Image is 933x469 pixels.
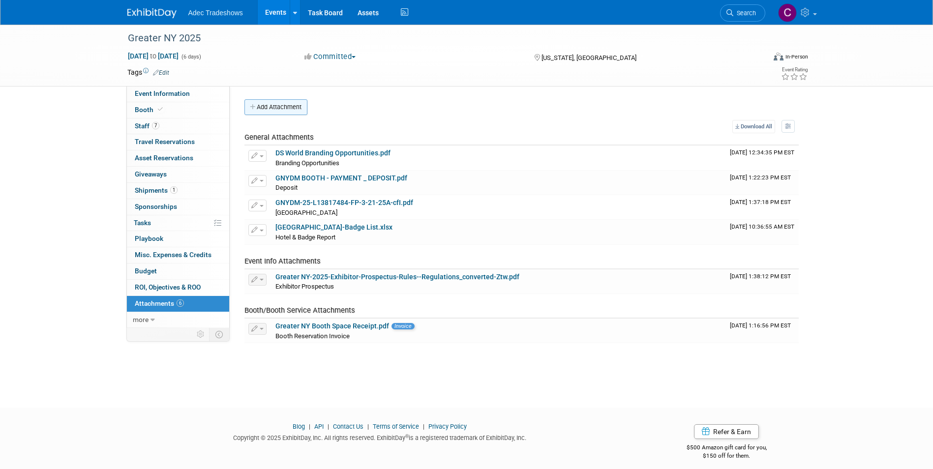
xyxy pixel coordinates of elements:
[127,264,229,279] a: Budget
[135,154,193,162] span: Asset Reservations
[730,322,791,329] span: Upload Timestamp
[293,423,305,430] a: Blog
[275,332,350,340] span: Booth Reservation Invoice
[135,138,195,146] span: Travel Reservations
[726,171,799,195] td: Upload Timestamp
[127,52,179,60] span: [DATE] [DATE]
[135,106,165,114] span: Booth
[133,316,149,323] span: more
[127,215,229,231] a: Tasks
[306,423,313,430] span: |
[732,120,775,133] a: Download All
[244,99,307,115] button: Add Attachment
[127,199,229,215] a: Sponsorships
[421,423,427,430] span: |
[177,299,184,307] span: 6
[647,452,806,460] div: $150 off for them.
[726,146,799,170] td: Upload Timestamp
[127,102,229,118] a: Booth
[391,323,415,329] span: Invoice
[127,118,229,134] a: Staff7
[275,273,519,281] a: Greater NY-2025-Exhibitor-Prospectus-Rules--Regulations_converted-Ztw.pdf
[188,9,243,17] span: Adec Tradeshows
[730,174,791,181] span: Upload Timestamp
[647,437,806,460] div: $500 Amazon gift card for you,
[694,424,759,439] a: Refer & Earn
[275,223,392,231] a: [GEOGRAPHIC_DATA]-Badge List.xlsx
[192,328,210,341] td: Personalize Event Tab Strip
[127,86,229,102] a: Event Information
[726,220,799,244] td: Upload Timestamp
[244,133,314,142] span: General Attachments
[244,257,321,265] span: Event Info Attachments
[730,199,791,205] span: Upload Timestamp
[135,299,184,307] span: Attachments
[135,267,157,275] span: Budget
[785,53,808,60] div: In-Person
[152,122,159,129] span: 7
[314,423,324,430] a: API
[135,251,211,259] span: Misc. Expenses & Credits
[781,67,808,72] div: Event Rating
[428,423,467,430] a: Privacy Policy
[135,283,201,291] span: ROI, Objectives & ROO
[149,52,158,60] span: to
[707,51,809,66] div: Event Format
[275,209,337,216] span: [GEOGRAPHIC_DATA]
[127,231,229,247] a: Playbook
[135,122,159,130] span: Staff
[127,150,229,166] a: Asset Reservations
[127,431,633,442] div: Copyright © 2025 ExhibitDay, Inc. All rights reserved. ExhibitDay is a registered trademark of Ex...
[135,186,178,194] span: Shipments
[153,69,169,76] a: Edit
[275,184,298,191] span: Deposit
[778,3,797,22] img: Carol Schmidlin
[774,53,783,60] img: Format-Inperson.png
[135,234,163,242] span: Playbook
[275,322,389,330] a: Greater NY Booth Space Receipt.pdf
[726,195,799,220] td: Upload Timestamp
[333,423,363,430] a: Contact Us
[730,273,791,280] span: Upload Timestamp
[730,149,794,156] span: Upload Timestamp
[127,296,229,312] a: Attachments6
[135,170,167,178] span: Giveaways
[325,423,331,430] span: |
[244,306,355,315] span: Booth/Booth Service Attachments
[275,234,335,241] span: Hotel & Badge Report
[127,247,229,263] a: Misc. Expenses & Credits
[134,219,151,227] span: Tasks
[726,269,799,294] td: Upload Timestamp
[127,280,229,295] a: ROI, Objectives & ROO
[209,328,229,341] td: Toggle Event Tabs
[127,67,169,77] td: Tags
[373,423,419,430] a: Terms of Service
[542,54,636,61] span: [US_STATE], [GEOGRAPHIC_DATA]
[275,159,339,167] span: Branding Opportunities
[127,167,229,182] a: Giveaways
[124,29,751,47] div: Greater NY 2025
[135,203,177,210] span: Sponsorships
[726,319,799,343] td: Upload Timestamp
[301,52,360,62] button: Committed
[733,9,756,17] span: Search
[365,423,371,430] span: |
[730,223,794,230] span: Upload Timestamp
[275,283,334,290] span: Exhibitor Prospectus
[275,174,407,182] a: GNYDM BOOTH - PAYMENT _ DEPOSIT.pdf
[181,54,201,60] span: (6 days)
[275,149,391,157] a: DS World Branding Opportunities.pdf
[720,4,765,22] a: Search
[135,89,190,97] span: Event Information
[127,183,229,199] a: Shipments1
[127,8,177,18] img: ExhibitDay
[275,199,413,206] a: GNYDM-25-L13817484-FP-3-21-25A-cfI.pdf
[405,434,409,439] sup: ®
[127,134,229,150] a: Travel Reservations
[127,312,229,328] a: more
[158,107,163,112] i: Booth reservation complete
[170,186,178,194] span: 1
